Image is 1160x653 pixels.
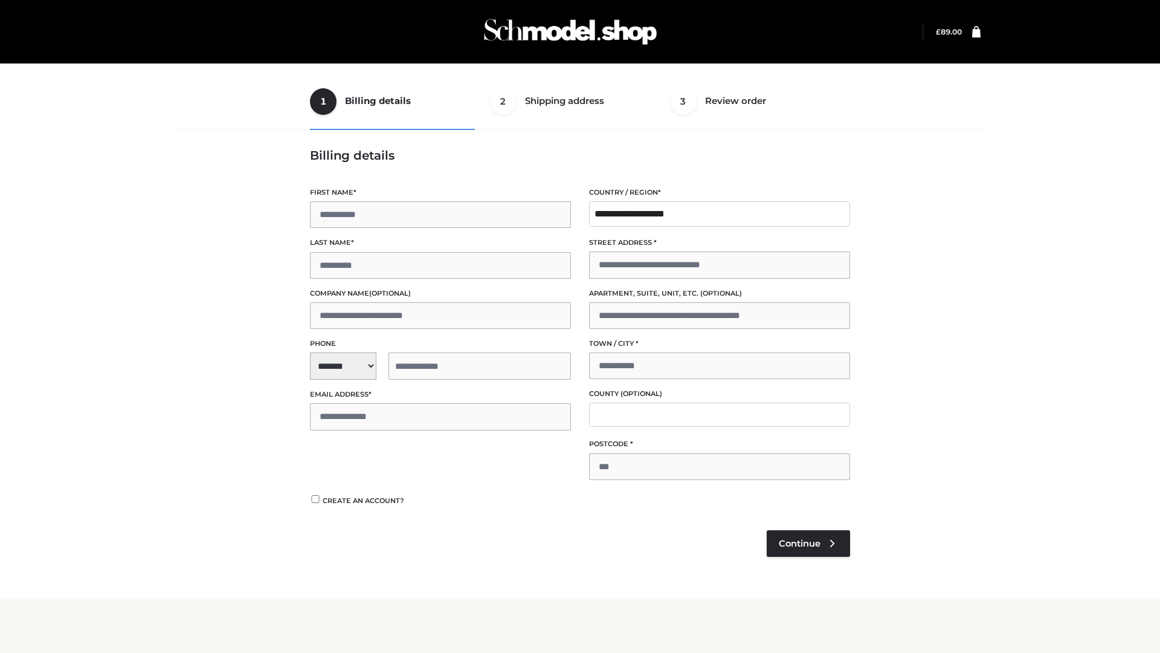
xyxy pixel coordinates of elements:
[310,187,571,198] label: First name
[310,148,850,163] h3: Billing details
[936,27,941,36] span: £
[323,496,404,505] span: Create an account?
[480,8,661,56] img: Schmodel Admin 964
[620,389,662,398] span: (optional)
[589,338,850,349] label: Town / City
[369,289,411,297] span: (optional)
[310,495,321,503] input: Create an account?
[589,237,850,249] label: Street address
[310,389,571,400] label: Email address
[589,438,850,450] label: Postcode
[767,530,850,557] a: Continue
[936,27,962,36] a: £89.00
[310,237,571,249] label: Last name
[589,288,850,299] label: Apartment, suite, unit, etc.
[700,289,742,297] span: (optional)
[589,388,850,400] label: County
[310,288,571,299] label: Company name
[779,538,820,549] span: Continue
[589,187,850,198] label: Country / Region
[310,338,571,349] label: Phone
[936,27,962,36] bdi: 89.00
